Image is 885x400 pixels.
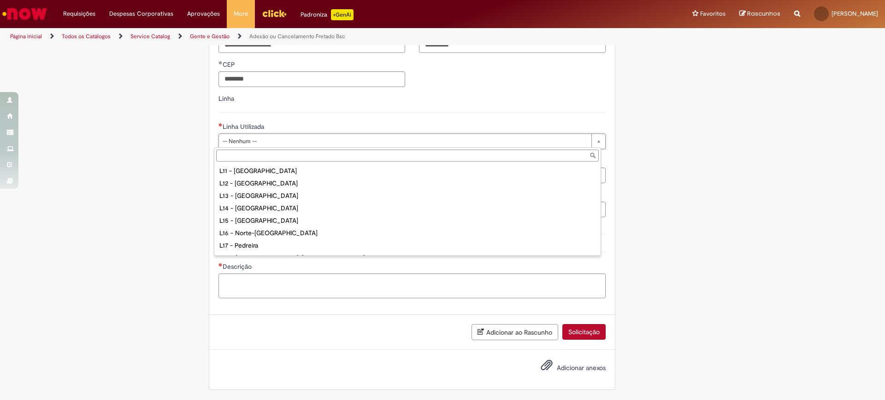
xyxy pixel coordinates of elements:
[214,163,601,255] ul: Linha Utilizada
[216,214,599,227] div: L15 - [GEOGRAPHIC_DATA]
[216,239,599,252] div: L17 - Pedreira
[216,190,599,202] div: L13 - [GEOGRAPHIC_DATA]
[216,165,599,177] div: L11 - [GEOGRAPHIC_DATA]
[216,227,599,239] div: L16 - Norte-[GEOGRAPHIC_DATA]
[216,252,599,264] div: L01 - [GEOGRAPHIC_DATA]/[GEOGRAPHIC_DATA]
[216,202,599,214] div: L14 - [GEOGRAPHIC_DATA]
[216,177,599,190] div: L12 - [GEOGRAPHIC_DATA]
